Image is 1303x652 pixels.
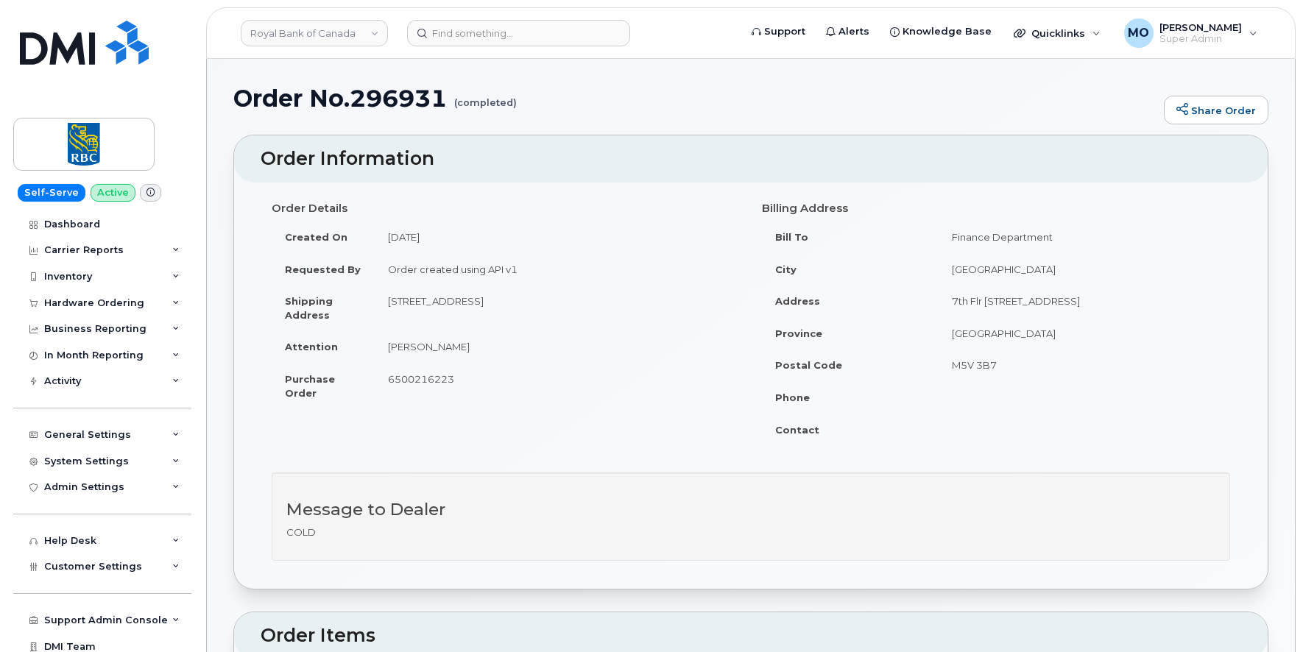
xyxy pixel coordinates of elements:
[375,221,740,253] td: [DATE]
[939,253,1230,286] td: [GEOGRAPHIC_DATA]
[285,263,361,275] strong: Requested By
[375,330,740,363] td: [PERSON_NAME]
[233,85,1157,111] h1: Order No.296931
[285,373,335,399] strong: Purchase Order
[762,202,1230,215] h4: Billing Address
[286,500,1215,519] h3: Message to Dealer
[272,202,740,215] h4: Order Details
[939,349,1230,381] td: M5V 3B7
[261,626,1241,646] h2: Order Items
[939,317,1230,350] td: [GEOGRAPHIC_DATA]
[285,231,347,243] strong: Created On
[285,295,333,321] strong: Shipping Address
[286,525,1215,539] p: COLD
[775,359,842,371] strong: Postal Code
[939,221,1230,253] td: Finance Department
[775,391,810,403] strong: Phone
[261,149,1241,169] h2: Order Information
[375,285,740,330] td: [STREET_ADDRESS]
[775,295,820,307] strong: Address
[775,424,819,436] strong: Contact
[375,253,740,286] td: Order created using API v1
[775,327,822,339] strong: Province
[775,263,797,275] strong: City
[939,285,1230,317] td: 7th Flr [STREET_ADDRESS]
[388,373,454,385] span: 6500216223
[1164,96,1268,125] a: Share Order
[775,231,808,243] strong: Bill To
[285,341,338,352] strong: Attention
[454,85,517,108] small: (completed)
